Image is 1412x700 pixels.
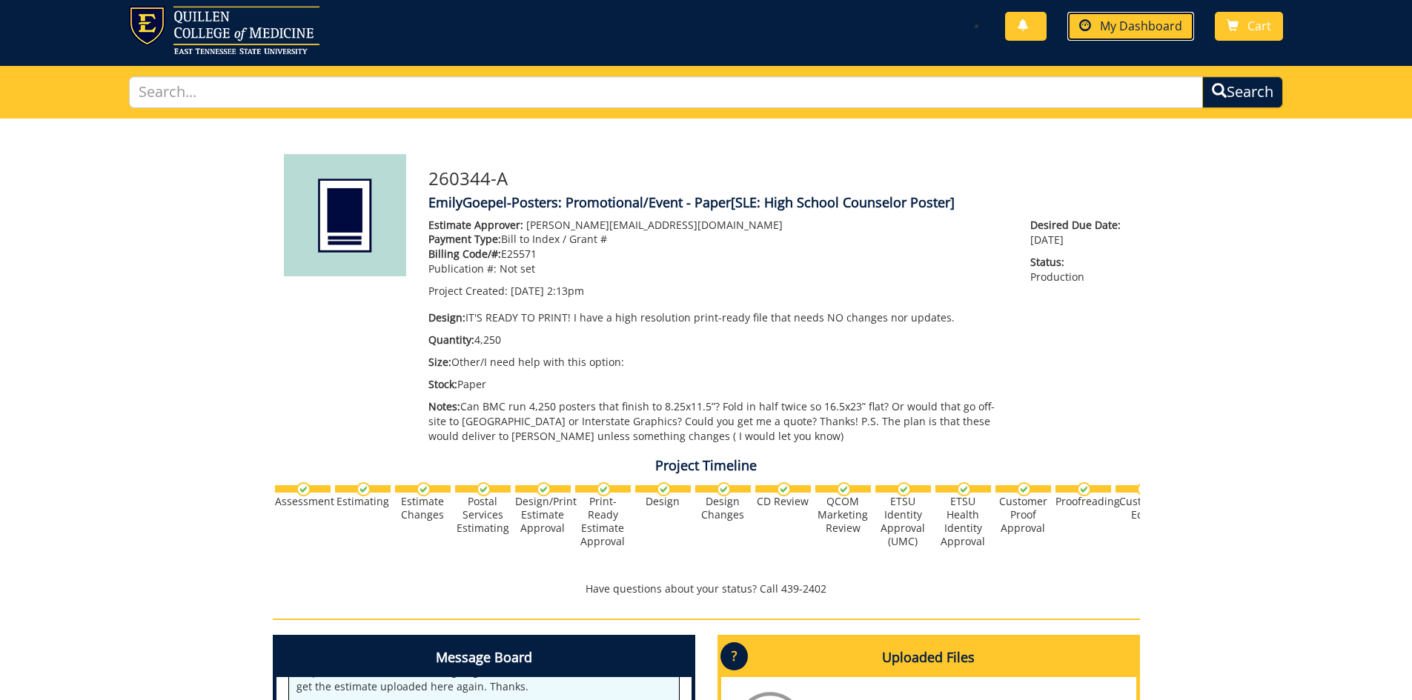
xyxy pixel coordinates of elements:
[1215,12,1283,41] a: Cart
[129,76,1204,108] input: Search...
[428,232,501,246] span: Payment Type:
[837,482,851,496] img: checkmark
[428,196,1129,210] h4: EmilyGoepel-Posters: Promotional/Event - Paper
[428,355,1009,370] p: Other/I need help with this option:
[1116,495,1171,521] div: Customer Edits
[731,193,955,211] span: [SLE: High School Counselor Poster]
[1202,76,1283,108] button: Search
[1100,18,1182,34] span: My Dashboard
[897,482,911,496] img: checkmark
[428,310,465,324] span: Design:
[273,459,1140,473] h4: Project Timeline
[635,495,691,508] div: Design
[1017,482,1031,496] img: checkmark
[129,6,319,54] img: ETSU logo
[720,642,748,670] p: ?
[935,495,991,548] div: ETSU Health Identity Approval
[875,495,931,548] div: ETSU Identity Approval (UMC)
[428,218,523,232] span: Estimate Approver:
[1030,218,1128,233] span: Desired Due Date:
[1055,495,1111,508] div: Proofreading
[428,169,1129,188] h3: 260344-A
[357,482,371,496] img: checkmark
[428,284,508,298] span: Project Created:
[717,482,731,496] img: checkmark
[1137,482,1151,496] img: checkmark
[1030,218,1128,247] p: [DATE]
[455,495,511,535] div: Postal Services Estimating
[500,261,535,276] span: Not set
[1247,18,1271,34] span: Cart
[428,355,451,369] span: Size:
[428,247,1009,261] p: E25571
[515,495,571,535] div: Design/Print Estimate Approval
[657,482,671,496] img: checkmark
[695,495,751,521] div: Design Changes
[276,639,692,677] h4: Message Board
[428,377,457,391] span: Stock:
[428,218,1009,233] p: [PERSON_NAME][EMAIL_ADDRESS][DOMAIN_NAME]
[428,399,1009,444] p: Can BMC run 4,250 posters that finish to 8.25x11.5”? Fold in half twice so 16.5x23” flat? Or woul...
[284,154,406,276] img: Product featured image
[777,482,791,496] img: checkmark
[755,495,811,508] div: CD Review
[1067,12,1194,41] a: My Dashboard
[273,581,1140,596] p: Have questions about your status? Call 439-2402
[1030,255,1128,284] p: Production
[597,482,611,496] img: checkmark
[296,482,311,496] img: checkmark
[428,333,1009,347] p: 4,250
[957,482,971,496] img: checkmark
[275,495,331,508] div: Assessment
[428,333,474,347] span: Quantity:
[428,232,1009,247] p: Bill to Index / Grant #
[1030,255,1128,270] span: Status:
[428,399,460,413] span: Notes:
[417,482,431,496] img: checkmark
[477,482,491,496] img: checkmark
[1077,482,1091,496] img: checkmark
[537,482,551,496] img: checkmark
[721,639,1136,677] h4: Uploaded Files
[511,284,584,298] span: [DATE] 2:13pm
[428,377,1009,392] p: Paper
[428,310,1009,325] p: IT'S READY TO PRINT! I have a high resolution print-ready file that needs NO changes nor updates.
[428,261,497,276] span: Publication #:
[575,495,631,548] div: Print-Ready Estimate Approval
[428,247,501,261] span: Billing Code/#:
[815,495,871,535] div: QCOM Marketing Review
[995,495,1051,535] div: Customer Proof Approval
[395,495,451,521] div: Estimate Changes
[335,495,391,508] div: Estimating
